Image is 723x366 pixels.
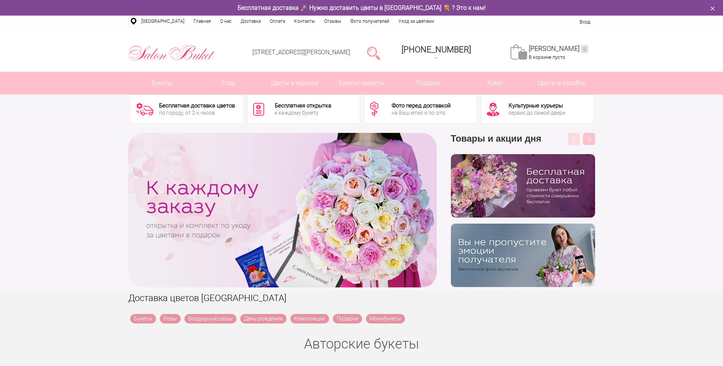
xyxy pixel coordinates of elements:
[189,16,216,27] a: Главная
[528,72,595,95] a: Цветы в коробке
[240,314,287,323] a: День рождения
[392,110,450,115] div: на Ваш email и по sms
[451,133,595,154] h3: Товары и акции дня
[290,16,320,27] a: Контакты
[580,19,590,25] a: Вход
[529,54,565,60] span: В корзине пусто
[397,42,476,64] a: [PHONE_NUMBER]
[366,314,405,323] a: Монобукеты
[275,110,331,115] div: к каждому букету
[509,110,565,115] div: сервис до самой двери
[304,336,419,352] a: Авторские букеты
[129,72,195,95] a: Букеты
[137,16,189,27] a: [GEOGRAPHIC_DATA]
[394,16,439,27] a: Уход за цветами
[128,291,595,305] h1: Доставка цветов [GEOGRAPHIC_DATA]
[395,72,462,95] a: Подарки
[451,154,595,218] img: hpaj04joss48rwypv6hbykmvk1dj7zyr.png.webp
[195,72,261,95] a: Розы
[581,45,588,53] ins: 0
[184,314,236,323] a: Воздушные шары
[128,43,215,63] img: Цветы Нижний Новгород
[328,72,395,95] a: Букеты невесты
[320,16,346,27] a: Отзывы
[509,103,565,109] div: Культурные курьеры
[462,72,528,95] span: Кому
[252,49,350,56] a: [STREET_ADDRESS][PERSON_NAME]
[216,16,236,27] a: О нас
[275,103,331,109] div: Бесплатная открытка
[290,314,329,323] a: Композиции
[346,16,394,27] a: Фото получателей
[262,72,328,95] a: Цветы в корзине
[333,314,362,323] a: Подарки
[451,224,595,287] img: v9wy31nijnvkfycrkduev4dhgt9psb7e.png.webp
[583,133,595,145] button: Next
[130,314,156,323] a: Букеты
[402,45,471,54] span: [PHONE_NUMBER]
[265,16,290,27] a: Оплата
[159,103,235,109] div: Бесплатная доставка цветов
[392,103,450,109] div: Фото перед доставкой
[159,110,235,115] div: по городу, от 2-х часов
[160,314,181,323] a: Розы
[123,4,601,12] div: Бесплатная доставка 🚀 Нужно доставить цветы в [GEOGRAPHIC_DATA] 💐 ? Это к нам!
[529,44,588,53] a: [PERSON_NAME]
[236,16,265,27] a: Доставка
